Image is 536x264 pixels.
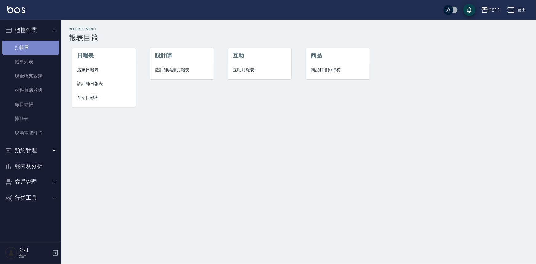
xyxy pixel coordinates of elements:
[306,63,370,77] a: 商品銷售排行榜
[19,253,50,259] p: 會計
[2,22,59,38] button: 櫃檯作業
[77,94,131,101] span: 互助日報表
[77,67,131,73] span: 店家日報表
[19,247,50,253] h5: 公司
[2,69,59,83] a: 現金收支登錄
[72,63,136,77] a: 店家日報表
[2,41,59,55] a: 打帳單
[306,48,370,63] li: 商品
[479,4,503,16] button: PS11
[5,247,17,259] img: Person
[233,67,287,73] span: 互助月報表
[2,83,59,97] a: 材料自購登錄
[155,67,209,73] span: 設計師業績月報表
[150,63,214,77] a: 設計師業績月報表
[2,112,59,126] a: 排班表
[2,174,59,190] button: 客戶管理
[505,4,529,16] button: 登出
[69,33,529,42] h3: 報表目錄
[2,142,59,158] button: 預約管理
[488,6,500,14] div: PS11
[2,97,59,112] a: 每日結帳
[72,48,136,63] li: 日報表
[69,27,529,31] h2: Reports Menu
[228,63,291,77] a: 互助月報表
[2,190,59,206] button: 行銷工具
[7,6,25,13] img: Logo
[311,67,365,73] span: 商品銷售排行榜
[150,48,214,63] li: 設計師
[72,77,136,91] a: 設計師日報表
[228,48,291,63] li: 互助
[72,91,136,104] a: 互助日報表
[77,81,131,87] span: 設計師日報表
[2,158,59,174] button: 報表及分析
[463,4,475,16] button: save
[2,126,59,140] a: 現場電腦打卡
[2,55,59,69] a: 帳單列表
